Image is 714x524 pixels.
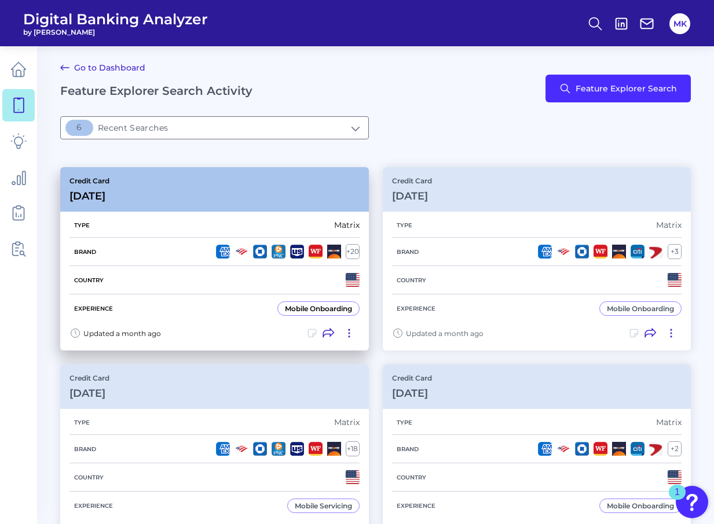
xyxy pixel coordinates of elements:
[23,10,208,28] span: Digital Banking Analyzer
[334,417,360,427] div: Matrix
[392,374,432,382] p: Credit Card
[346,441,360,456] div: + 18
[69,176,109,185] p: Credit Card
[23,28,208,36] span: by [PERSON_NAME]
[656,220,682,230] div: Matrix
[60,61,145,75] a: Go to Dashboard
[69,248,101,256] h5: Brand
[545,75,691,102] button: Feature Explorer Search
[392,474,431,481] h5: Country
[392,445,423,453] h5: Brand
[668,244,682,259] div: + 3
[676,486,708,518] button: Open Resource Center, 1 new notification
[285,304,352,313] div: Mobile Onboarding
[60,167,369,350] a: Credit Card[DATE]TypeMatrixBrand+20CountryExperienceMobile OnboardingUpdated a month ago
[392,387,432,400] h3: [DATE]
[607,304,674,313] div: Mobile Onboarding
[668,441,682,456] div: + 2
[69,502,118,510] h5: Experience
[69,305,118,312] h5: Experience
[392,176,432,185] p: Credit Card
[392,502,440,510] h5: Experience
[69,276,108,284] h5: Country
[392,276,431,284] h5: Country
[392,248,423,256] h5: Brand
[607,501,674,510] div: Mobile Onboarding
[392,419,417,426] h5: Type
[69,374,109,382] p: Credit Card
[69,419,94,426] h5: Type
[669,13,690,34] button: MK
[69,387,109,400] h3: [DATE]
[69,445,101,453] h5: Brand
[656,417,682,427] div: Matrix
[295,501,352,510] div: Mobile Servicing
[83,329,161,338] span: Updated a month ago
[392,222,417,229] h5: Type
[346,244,360,259] div: + 20
[69,190,109,202] h3: [DATE]
[60,84,252,98] h2: Feature Explorer Search Activity
[576,84,677,93] span: Feature Explorer Search
[392,190,432,202] h3: [DATE]
[383,167,691,350] a: Credit Card[DATE]TypeMatrixBrand+3CountryExperienceMobile OnboardingUpdated a month ago
[334,220,360,230] div: Matrix
[392,305,440,312] h5: Experience
[406,329,484,338] span: Updated a month ago
[69,474,108,481] h5: Country
[675,492,680,507] div: 1
[69,222,94,229] h5: Type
